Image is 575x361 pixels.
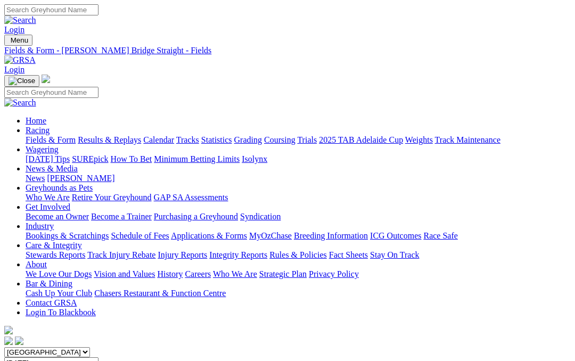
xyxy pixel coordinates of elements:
a: Race Safe [423,231,457,240]
button: Toggle navigation [4,35,32,46]
a: Breeding Information [294,231,368,240]
a: Grading [234,135,262,144]
a: Syndication [240,212,281,221]
input: Search [4,4,98,15]
img: logo-grsa-white.png [4,326,13,334]
a: News [26,174,45,183]
a: Trials [297,135,317,144]
img: Close [9,77,35,85]
a: Racing [26,126,50,135]
a: Purchasing a Greyhound [154,212,238,221]
a: Fields & Form [26,135,76,144]
img: Search [4,98,36,108]
a: Industry [26,221,54,231]
a: Track Injury Rebate [87,250,155,259]
a: MyOzChase [249,231,292,240]
a: About [26,260,47,269]
a: News & Media [26,164,78,173]
a: GAP SA Assessments [154,193,228,202]
div: News & Media [26,174,571,183]
a: Stay On Track [370,250,419,259]
a: SUREpick [72,154,108,163]
a: Home [26,116,46,125]
a: Care & Integrity [26,241,82,250]
a: Who We Are [26,193,70,202]
a: Greyhounds as Pets [26,183,93,192]
span: Menu [11,36,28,44]
a: Coursing [264,135,295,144]
a: Become an Owner [26,212,89,221]
a: How To Bet [111,154,152,163]
a: Schedule of Fees [111,231,169,240]
a: Statistics [201,135,232,144]
img: GRSA [4,55,36,65]
a: Results & Replays [78,135,141,144]
a: We Love Our Dogs [26,269,92,278]
a: Retire Your Greyhound [72,193,152,202]
a: Minimum Betting Limits [154,154,240,163]
a: Get Involved [26,202,70,211]
img: twitter.svg [15,337,23,345]
a: History [157,269,183,278]
a: Cash Up Your Club [26,289,92,298]
a: Fact Sheets [329,250,368,259]
a: Integrity Reports [209,250,267,259]
a: Isolynx [242,154,267,163]
a: Calendar [143,135,174,144]
div: Industry [26,231,571,241]
a: Privacy Policy [309,269,359,278]
a: ICG Outcomes [370,231,421,240]
a: Track Maintenance [435,135,500,144]
a: Vision and Values [94,269,155,278]
a: Weights [405,135,433,144]
a: Rules & Policies [269,250,327,259]
a: Applications & Forms [171,231,247,240]
a: Bookings & Scratchings [26,231,109,240]
img: Search [4,15,36,25]
a: Contact GRSA [26,298,77,307]
a: Bar & Dining [26,279,72,288]
div: Care & Integrity [26,250,571,260]
input: Search [4,87,98,98]
a: 2025 TAB Adelaide Cup [319,135,403,144]
a: [DATE] Tips [26,154,70,163]
div: Wagering [26,154,571,164]
a: Careers [185,269,211,278]
div: Get Involved [26,212,571,221]
div: Greyhounds as Pets [26,193,571,202]
a: Stewards Reports [26,250,85,259]
a: Injury Reports [158,250,207,259]
a: Fields & Form - [PERSON_NAME] Bridge Straight - Fields [4,46,571,55]
div: Bar & Dining [26,289,571,298]
img: facebook.svg [4,337,13,345]
a: Who We Are [213,269,257,278]
a: Become a Trainer [91,212,152,221]
a: [PERSON_NAME] [47,174,114,183]
a: Wagering [26,145,59,154]
img: logo-grsa-white.png [42,75,50,83]
a: Login [4,65,24,74]
button: Toggle navigation [4,75,39,87]
a: Login [4,25,24,34]
a: Tracks [176,135,199,144]
a: Strategic Plan [259,269,307,278]
div: About [26,269,571,279]
a: Login To Blackbook [26,308,96,317]
a: Chasers Restaurant & Function Centre [94,289,226,298]
div: Racing [26,135,571,145]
